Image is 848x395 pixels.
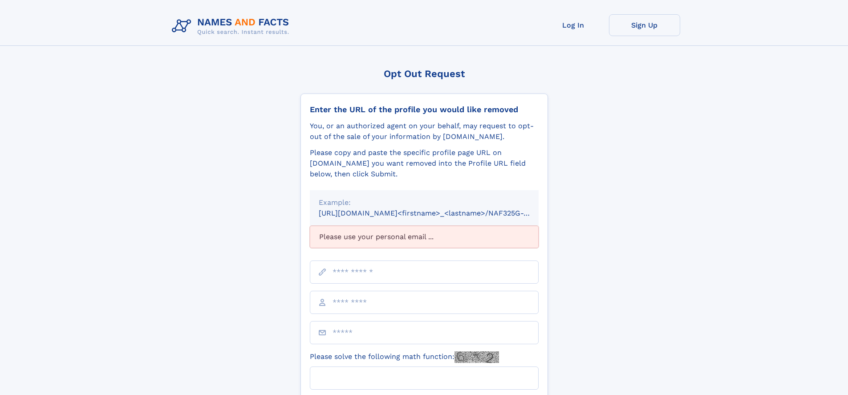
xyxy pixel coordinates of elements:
small: [URL][DOMAIN_NAME]<firstname>_<lastname>/NAF325G-xxxxxxxx [319,209,556,217]
a: Log In [538,14,609,36]
img: Logo Names and Facts [168,14,296,38]
div: You, or an authorized agent on your behalf, may request to opt-out of the sale of your informatio... [310,121,539,142]
div: Please copy and paste the specific profile page URL on [DOMAIN_NAME] you want removed into the Pr... [310,147,539,179]
div: Enter the URL of the profile you would like removed [310,105,539,114]
div: Opt Out Request [300,68,548,79]
a: Sign Up [609,14,680,36]
label: Please solve the following math function: [310,351,499,363]
div: Please use your personal email ... [310,226,539,248]
div: Example: [319,197,530,208]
